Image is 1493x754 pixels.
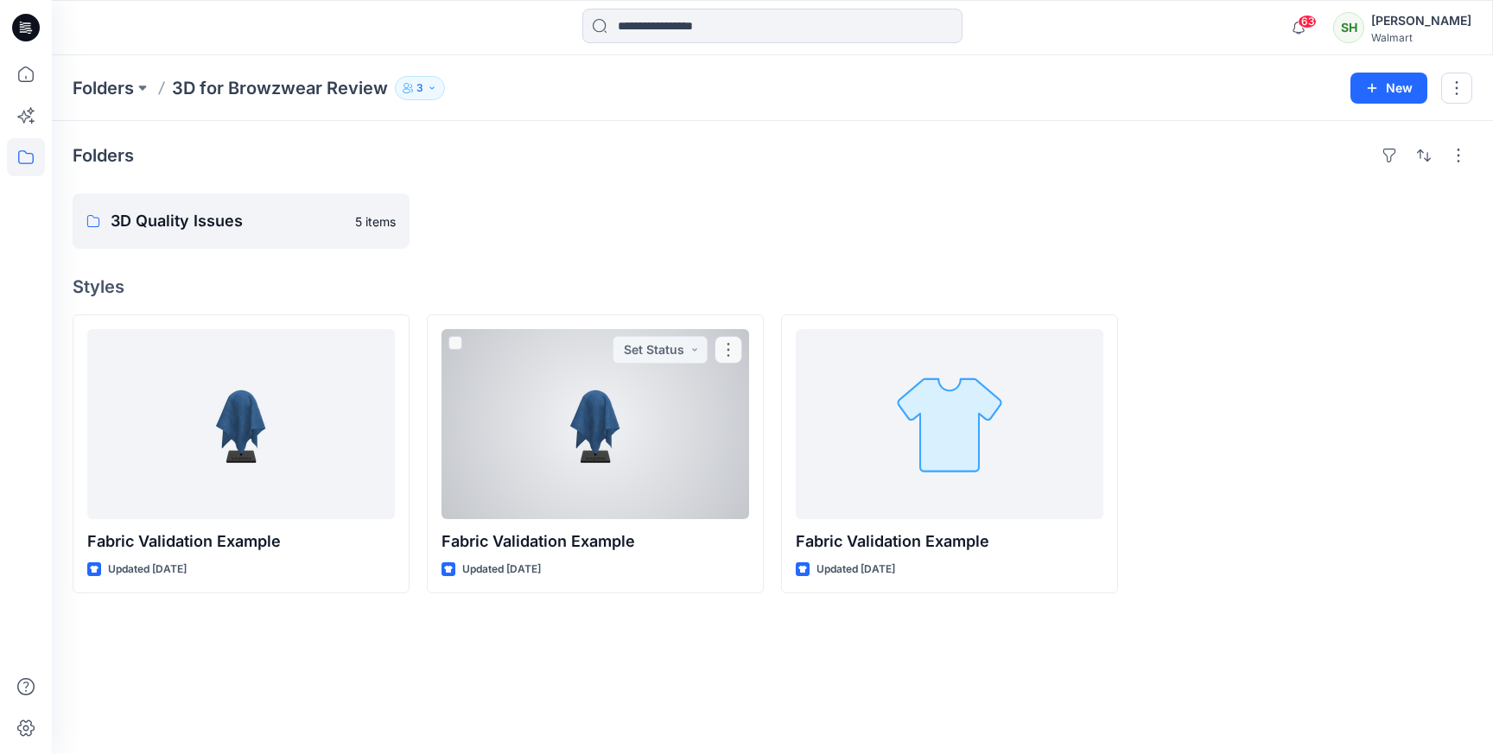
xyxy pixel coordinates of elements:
a: Folders [73,76,134,100]
a: Fabric Validation Example [87,329,395,519]
p: 3D Quality Issues [111,209,345,233]
div: Walmart [1371,31,1471,44]
h4: Folders [73,145,134,166]
p: Updated [DATE] [108,561,187,579]
button: 3 [395,76,445,100]
p: 3D for Browzwear Review [172,76,388,100]
a: Fabric Validation Example [442,329,749,519]
button: New [1350,73,1427,104]
p: Fabric Validation Example [442,529,749,554]
a: Fabric Validation Example [796,329,1103,519]
p: Updated [DATE] [816,561,895,579]
p: 5 items [355,212,396,231]
div: [PERSON_NAME] [1371,10,1471,31]
div: SH [1333,12,1364,43]
h4: Styles [73,276,1472,297]
p: 3 [416,79,423,98]
p: Fabric Validation Example [796,529,1103,554]
a: 3D Quality Issues5 items [73,193,410,249]
p: Updated [DATE] [462,561,541,579]
span: 63 [1298,15,1317,29]
p: Fabric Validation Example [87,529,395,554]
